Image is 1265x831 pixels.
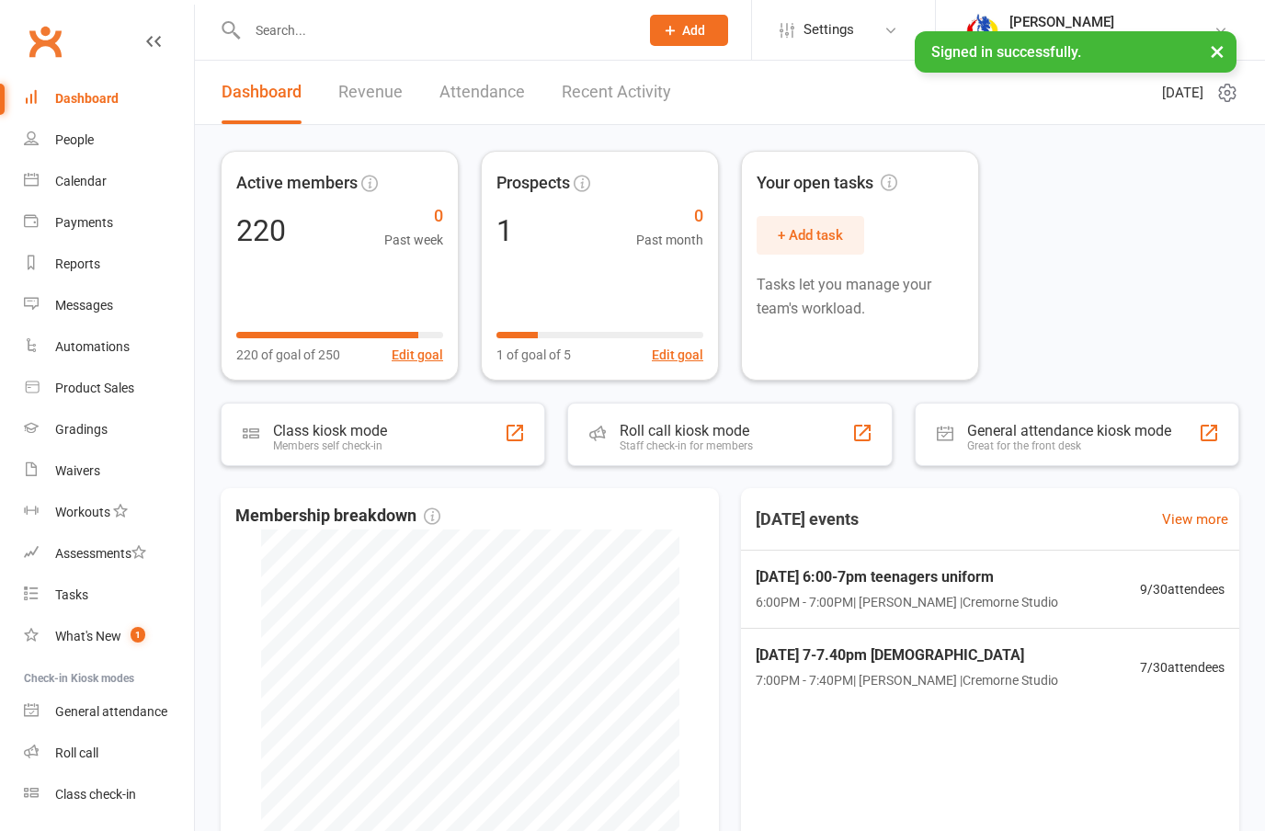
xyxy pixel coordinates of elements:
div: General attendance [55,704,167,719]
span: Your open tasks [757,170,897,197]
div: Messages [55,298,113,313]
a: View more [1162,508,1228,530]
div: Great for the front desk [967,439,1171,452]
a: Class kiosk mode [24,774,194,815]
div: General attendance kiosk mode [967,422,1171,439]
a: Product Sales [24,368,194,409]
div: North Shore Mixed Martial Arts Club [1009,30,1214,47]
div: What's New [55,629,121,643]
span: Settings [803,9,854,51]
div: Waivers [55,463,100,478]
span: Membership breakdown [235,503,440,529]
button: + Add task [757,216,864,255]
a: Reports [24,244,194,285]
div: Gradings [55,422,108,437]
a: What's New1 [24,616,194,657]
div: Reports [55,256,100,271]
a: Messages [24,285,194,326]
span: Add [682,23,705,38]
span: 9 / 30 attendees [1140,579,1225,599]
a: Gradings [24,409,194,450]
a: Clubworx [22,18,68,64]
p: Tasks let you manage your team's workload. [757,273,963,320]
div: Automations [55,339,130,354]
div: Class check-in [55,787,136,802]
span: 6:00PM - 7:00PM | [PERSON_NAME] | Cremorne Studio [756,592,1058,612]
button: Edit goal [652,345,703,365]
div: Payments [55,215,113,230]
div: Roll call kiosk mode [620,422,753,439]
span: Active members [236,170,358,197]
button: Add [650,15,728,46]
button: × [1201,31,1234,71]
a: Calendar [24,161,194,202]
div: Tasks [55,587,88,602]
span: Signed in successfully. [931,43,1081,61]
span: 1 [131,627,145,643]
a: Assessments [24,533,194,575]
a: Attendance [439,61,525,124]
a: General attendance kiosk mode [24,691,194,733]
img: thumb_image1719552652.png [963,12,1000,49]
div: Assessments [55,546,146,561]
input: Search... [242,17,626,43]
div: Staff check-in for members [620,439,753,452]
div: Product Sales [55,381,134,395]
span: Prospects [496,170,570,197]
div: Calendar [55,174,107,188]
div: Class kiosk mode [273,422,387,439]
div: Members self check-in [273,439,387,452]
span: Past month [636,230,703,250]
a: Revenue [338,61,403,124]
div: 1 [496,216,513,245]
h3: [DATE] events [741,503,873,536]
a: Waivers [24,450,194,492]
a: Dashboard [24,78,194,120]
span: 220 of goal of 250 [236,345,340,365]
a: People [24,120,194,161]
a: Automations [24,326,194,368]
button: Edit goal [392,345,443,365]
a: Dashboard [222,61,302,124]
span: 0 [636,203,703,230]
div: Dashboard [55,91,119,106]
span: 0 [384,203,443,230]
a: Recent Activity [562,61,671,124]
span: 7:00PM - 7:40PM | [PERSON_NAME] | Cremorne Studio [756,670,1058,690]
span: Past week [384,230,443,250]
span: [DATE] 6:00-7pm teenagers uniform [756,565,1058,589]
span: [DATE] 7-7.40pm [DEMOGRAPHIC_DATA] [756,643,1058,667]
span: 1 of goal of 5 [496,345,571,365]
a: Tasks [24,575,194,616]
a: Workouts [24,492,194,533]
span: [DATE] [1162,82,1203,104]
div: 220 [236,216,286,245]
span: 7 / 30 attendees [1140,657,1225,677]
div: Roll call [55,746,98,760]
div: People [55,132,94,147]
a: Roll call [24,733,194,774]
div: Workouts [55,505,110,519]
a: Payments [24,202,194,244]
div: [PERSON_NAME] [1009,14,1214,30]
